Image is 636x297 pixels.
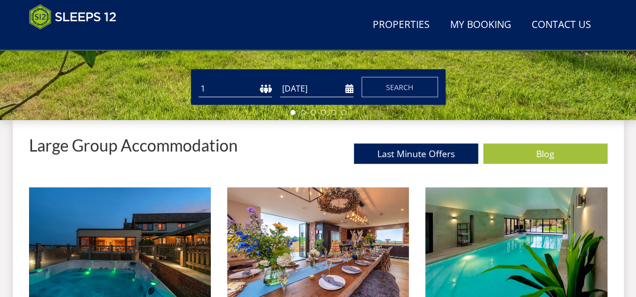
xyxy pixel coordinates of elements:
[362,77,438,97] button: Search
[280,80,353,97] input: Arrival Date
[483,143,607,163] a: Blog
[24,36,131,44] iframe: Customer reviews powered by Trustpilot
[446,14,515,37] a: My Booking
[354,143,478,163] a: Last Minute Offers
[528,14,595,37] a: Contact Us
[386,82,413,92] span: Search
[29,136,238,154] p: Large Group Accommodation
[369,14,434,37] a: Properties
[29,4,117,29] img: Sleeps 12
